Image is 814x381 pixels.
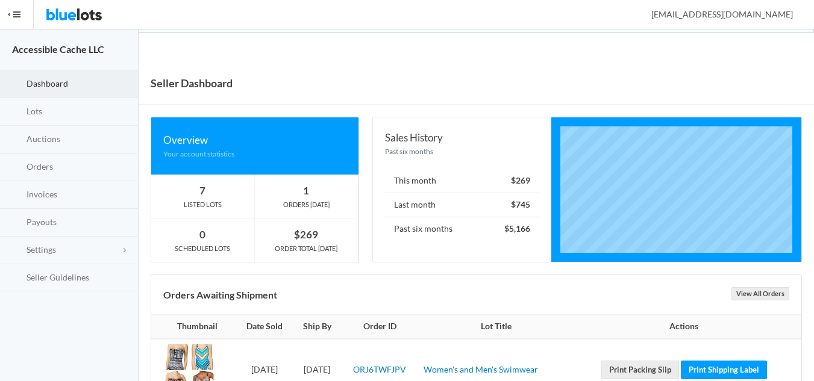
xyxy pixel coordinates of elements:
span: Auctions [27,134,60,144]
a: ORJ6TWFJPV [353,364,406,374]
strong: $745 [511,199,530,209]
ion-icon: paper plane [10,217,22,229]
strong: 7 [199,184,205,197]
span: Settings [27,244,56,255]
th: Thumbnail [151,315,236,339]
span: Seller Guidelines [27,272,89,282]
th: Ship By [293,315,341,339]
span: [EMAIL_ADDRESS][DOMAIN_NAME] [638,9,793,19]
a: Print Shipping Label [681,361,767,379]
span: Lots [27,106,42,116]
ion-icon: speedometer [10,79,22,90]
ion-icon: flash [10,134,22,146]
ion-icon: cash [10,162,22,173]
ion-icon: person [635,10,647,21]
h1: Seller Dashboard [151,74,233,92]
strong: 1 [303,184,309,197]
li: This month [385,169,539,193]
b: Orders Awaiting Shipment [163,289,277,300]
a: Print Packing Slip [601,361,679,379]
th: Order ID [340,315,419,339]
strong: 0 [199,228,205,241]
div: ORDERS [DATE] [255,199,358,210]
div: LISTED LOTS [151,199,254,210]
ion-icon: calculator [10,190,22,201]
div: Your account statistics [163,148,346,160]
a: Women's and Men's Swimwear [424,364,538,374]
ion-icon: list box [10,272,22,283]
div: Past six months [385,146,539,157]
li: Last month [385,193,539,217]
div: Sales History [385,129,539,146]
span: Dashboard [27,78,68,88]
div: ORDER TOTAL [DATE] [255,243,358,254]
div: SCHEDULED LOTS [151,243,254,254]
strong: $5,166 [504,223,530,234]
li: Past six months [385,217,539,241]
th: Lot Title [419,315,574,339]
span: Orders [27,161,53,172]
strong: $269 [294,228,318,241]
th: Actions [574,315,801,339]
ion-icon: clipboard [10,107,22,118]
span: Invoices [27,189,57,199]
strong: $269 [511,175,530,185]
span: Payouts [27,217,57,227]
a: View All Orders [731,287,789,300]
div: Overview [163,132,346,148]
strong: Accessible Cache LLC [12,43,104,55]
th: Date Sold [236,315,293,339]
ion-icon: cog [10,245,22,256]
